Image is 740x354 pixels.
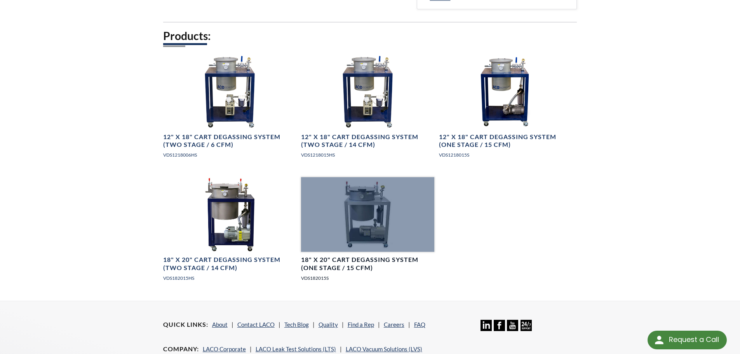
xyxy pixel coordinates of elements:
[163,177,296,288] a: Cart Degas System ”18" X 20", front view18" X 20" Cart Degassing System (Two Stage / 14 CFM)VDS18...
[669,331,719,349] div: Request a Call
[163,29,577,43] h2: Products:
[439,54,572,165] a: VDS1218015S Two Stage Degassing System image12" X 18" Cart Degassing System (One Stage / 15 CFM)V...
[348,321,374,328] a: Find a Rep
[163,274,296,282] p: VDS182015HS
[653,334,665,346] img: round button
[163,151,296,159] p: VDS1218006HS
[521,320,532,331] img: 24/7 Support Icon
[256,345,336,352] a: LACO Leak Test Solutions (LTS)
[384,321,404,328] a: Careers
[163,256,296,272] h4: 18" X 20" Cart Degassing System (Two Stage / 14 CFM)
[648,331,727,349] div: Request a Call
[439,133,572,149] h4: 12" X 18" Cart Degassing System (One Stage / 15 CFM)
[237,321,275,328] a: Contact LACO
[301,274,434,282] p: VDS182015S
[163,345,199,353] h4: Company
[301,256,434,272] h4: 18" X 20" Cart Degassing System (One Stage / 15 CFM)
[284,321,309,328] a: Tech Blog
[346,345,422,352] a: LACO Vacuum Solutions (LVS)
[439,151,572,159] p: VDS1218015S
[163,133,296,149] h4: 12" X 18" Cart Degassing System (Two Stage / 6 CFM)
[319,321,338,328] a: Quality
[521,325,532,332] a: 24/7 Support
[212,321,228,328] a: About
[301,151,434,159] p: VDS1218015HS
[301,177,434,288] a: 18" X 20" Cart Degassing System (One Stage / 15 CFM) image18" X 20" Cart Degassing System (One St...
[163,321,208,329] h4: Quick Links
[301,54,434,165] a: VDS1218015HS Degassing System image12" X 18" Cart Degassing System (Two Stage / 14 CFM)VDS1218015HS
[163,54,296,165] a: VDS1218006HS Degassing System, front view12" X 18" Cart Degassing System (Two Stage / 6 CFM)VDS12...
[203,345,246,352] a: LACO Corporate
[301,133,434,149] h4: 12" X 18" Cart Degassing System (Two Stage / 14 CFM)
[414,321,425,328] a: FAQ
